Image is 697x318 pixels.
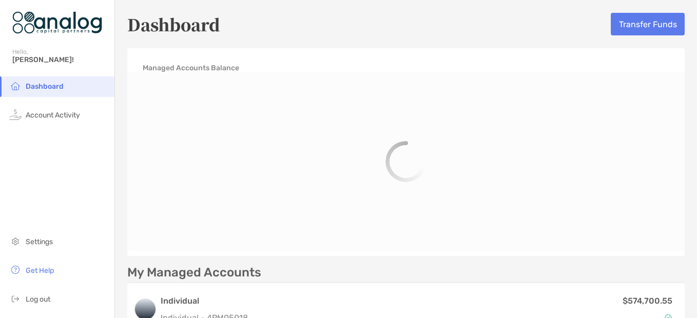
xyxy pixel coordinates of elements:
[26,295,50,304] span: Log out
[161,295,248,307] h3: Individual
[9,79,22,92] img: household icon
[127,266,261,279] p: My Managed Accounts
[26,82,64,91] span: Dashboard
[9,235,22,247] img: settings icon
[9,292,22,305] img: logout icon
[12,4,102,41] img: Zoe Logo
[12,55,108,64] span: [PERSON_NAME]!
[9,108,22,121] img: activity icon
[623,294,672,307] p: $574,700.55
[127,12,220,36] h5: Dashboard
[611,13,685,35] button: Transfer Funds
[26,111,80,120] span: Account Activity
[143,64,239,72] h4: Managed Accounts Balance
[26,237,53,246] span: Settings
[26,266,54,275] span: Get Help
[9,264,22,276] img: get-help icon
